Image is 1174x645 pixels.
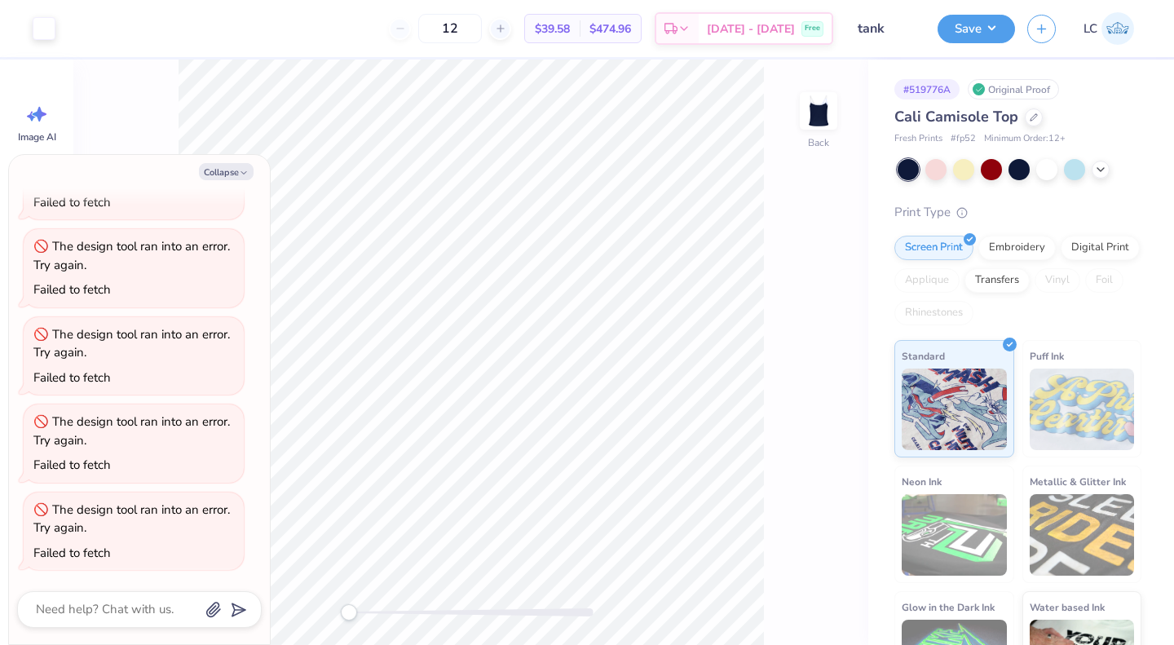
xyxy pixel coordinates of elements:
input: Untitled Design [845,12,925,45]
span: Standard [902,347,945,364]
div: Failed to fetch [33,369,111,386]
span: Minimum Order: 12 + [984,132,1066,146]
button: Collapse [199,163,254,180]
div: Screen Print [894,236,973,260]
span: Free [805,23,820,34]
div: Failed to fetch [33,281,111,298]
img: Lucy Coughlon [1101,12,1134,45]
div: Rhinestones [894,301,973,325]
img: Standard [902,369,1007,450]
div: The design tool ran into an error. Try again. [33,501,230,537]
button: Save [938,15,1015,43]
span: LC [1084,20,1097,38]
div: Accessibility label [341,604,357,621]
div: Foil [1085,268,1123,293]
img: Back [802,95,835,127]
div: Failed to fetch [33,545,111,561]
div: Original Proof [968,79,1059,99]
span: [DATE] - [DATE] [707,20,795,38]
span: Puff Ink [1030,347,1064,364]
span: $39.58 [535,20,570,38]
div: Embroidery [978,236,1056,260]
span: # fp52 [951,132,976,146]
span: $474.96 [589,20,631,38]
div: Failed to fetch [33,457,111,473]
span: Neon Ink [902,473,942,490]
div: Vinyl [1035,268,1080,293]
span: Glow in the Dark Ink [902,599,995,616]
div: Print Type [894,203,1141,222]
div: The design tool ran into an error. Try again. [33,413,230,448]
div: The design tool ran into an error. Try again. [33,326,230,361]
div: The design tool ran into an error. Try again. [33,238,230,273]
span: Fresh Prints [894,132,942,146]
div: Digital Print [1061,236,1140,260]
span: Image AI [18,130,56,144]
img: Puff Ink [1030,369,1135,450]
div: Back [808,135,829,150]
span: Cali Camisole Top [894,107,1018,126]
div: Applique [894,268,960,293]
span: Water based Ink [1030,599,1105,616]
img: Neon Ink [902,494,1007,576]
a: LC [1076,12,1141,45]
input: – – [418,14,482,43]
img: Metallic & Glitter Ink [1030,494,1135,576]
div: Failed to fetch [33,194,111,210]
div: Transfers [964,268,1030,293]
span: Metallic & Glitter Ink [1030,473,1126,490]
div: # 519776A [894,79,960,99]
